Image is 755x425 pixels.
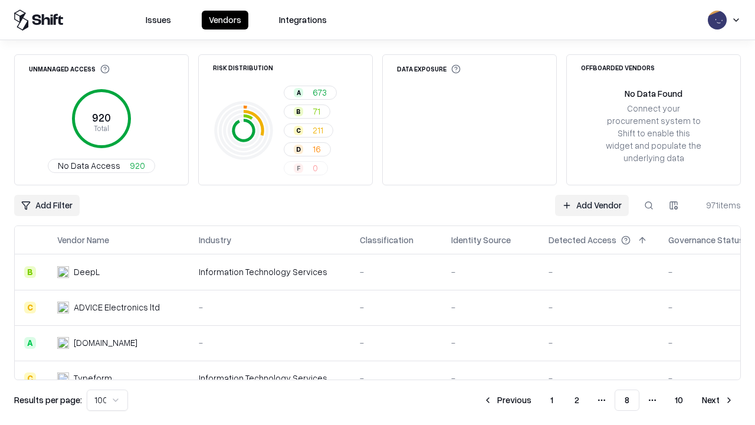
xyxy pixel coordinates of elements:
div: A [24,337,36,349]
img: ADVICE Electronics ltd [57,302,69,313]
button: Vendors [202,11,248,30]
p: Results per page: [14,394,82,406]
div: Offboarded Vendors [581,64,655,71]
div: Industry [199,234,231,246]
button: 1 [541,390,563,411]
button: Integrations [272,11,334,30]
div: ADVICE Electronics ltd [74,301,160,313]
button: 10 [665,390,692,411]
span: 16 [313,143,321,155]
div: Data Exposure [397,64,461,74]
nav: pagination [476,390,741,411]
div: - [199,336,341,349]
div: - [360,266,432,278]
div: C [24,372,36,384]
div: - [360,372,432,384]
div: Identity Source [451,234,511,246]
div: B [294,107,303,116]
img: Typeform [57,372,69,384]
button: C211 [284,123,333,138]
button: B71 [284,104,330,119]
div: Unmanaged Access [29,64,110,74]
button: Issues [139,11,178,30]
div: - [360,336,432,349]
span: 71 [313,105,320,117]
div: - [549,372,649,384]
div: C [294,126,303,135]
div: Information Technology Services [199,372,341,384]
button: 2 [565,390,589,411]
div: - [451,301,530,313]
button: Next [695,390,741,411]
div: [DOMAIN_NAME] [74,336,137,349]
span: 211 [313,124,323,136]
div: - [549,301,649,313]
div: Vendor Name [57,234,109,246]
div: Typeform [74,372,112,384]
div: - [199,301,341,313]
div: Connect your procurement system to Shift to enable this widget and populate the underlying data [605,102,703,165]
div: Governance Status [668,234,744,246]
button: A673 [284,86,337,100]
button: Add Filter [14,195,80,216]
button: D16 [284,142,331,156]
span: 673 [313,86,327,99]
button: Previous [476,390,539,411]
div: 971 items [694,199,741,211]
div: Classification [360,234,413,246]
div: A [294,88,303,97]
div: D [294,145,303,154]
div: No Data Found [625,87,682,100]
button: 8 [615,390,639,411]
img: DeepL [57,266,69,278]
div: Information Technology Services [199,266,341,278]
div: Detected Access [549,234,616,246]
a: Add Vendor [555,195,629,216]
div: - [360,301,432,313]
div: Risk Distribution [213,64,273,71]
div: C [24,302,36,313]
div: DeepL [74,266,100,278]
img: cybersafe.co.il [57,337,69,349]
tspan: Total [94,123,109,133]
div: - [549,336,649,349]
span: 920 [130,159,145,172]
div: - [451,336,530,349]
div: - [451,372,530,384]
div: B [24,266,36,278]
tspan: 920 [92,111,111,124]
div: - [451,266,530,278]
span: No Data Access [58,159,120,172]
button: No Data Access920 [48,159,155,173]
div: - [549,266,649,278]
